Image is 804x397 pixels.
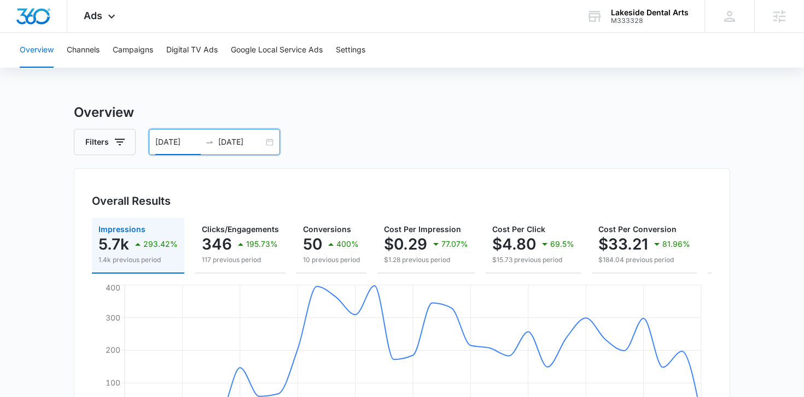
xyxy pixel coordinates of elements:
tspan: 400 [106,283,120,292]
tspan: 200 [106,345,120,354]
div: v 4.0.25 [31,17,54,26]
p: 77.07% [441,240,468,248]
button: Filters [74,129,136,155]
p: $1.28 previous period [384,255,468,265]
span: Cost Per Click [492,224,545,234]
tspan: 100 [106,378,120,387]
p: 346 [202,235,232,253]
input: Start date [155,136,201,148]
p: 195.73% [246,240,278,248]
tspan: 300 [106,313,120,322]
span: Conversions [303,224,351,234]
img: tab_domain_overview_orange.svg [30,63,38,72]
p: 5.7k [98,235,129,253]
p: 1.4k previous period [98,255,178,265]
div: Domain: [DOMAIN_NAME] [28,28,120,37]
p: 69.5% [550,240,574,248]
h3: Overview [74,103,730,122]
span: to [205,138,214,146]
h3: Overall Results [92,193,171,209]
span: Cost Per Impression [384,224,461,234]
button: Channels [67,33,100,68]
p: $15.73 previous period [492,255,574,265]
button: Campaigns [113,33,153,68]
div: Keywords by Traffic [121,64,184,72]
button: Settings [336,33,365,68]
p: $0.29 [384,235,427,253]
div: account id [611,17,689,25]
img: logo_orange.svg [18,17,26,26]
span: Impressions [98,224,145,234]
p: $33.21 [598,235,648,253]
p: 117 previous period [202,255,279,265]
p: 10 previous period [303,255,360,265]
span: Cost Per Conversion [598,224,677,234]
p: 400% [336,240,359,248]
div: Domain Overview [42,64,98,72]
div: account name [611,8,689,17]
button: Digital TV Ads [166,33,218,68]
img: tab_keywords_by_traffic_grey.svg [109,63,118,72]
span: Clicks/Engagements [202,224,279,234]
input: End date [218,136,264,148]
p: 293.42% [143,240,178,248]
button: Overview [20,33,54,68]
p: $4.80 [492,235,536,253]
p: 50 [303,235,322,253]
span: swap-right [205,138,214,146]
span: Ads [84,10,102,21]
p: 81.96% [662,240,690,248]
p: $184.04 previous period [598,255,690,265]
img: website_grey.svg [18,28,26,37]
button: Google Local Service Ads [231,33,323,68]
